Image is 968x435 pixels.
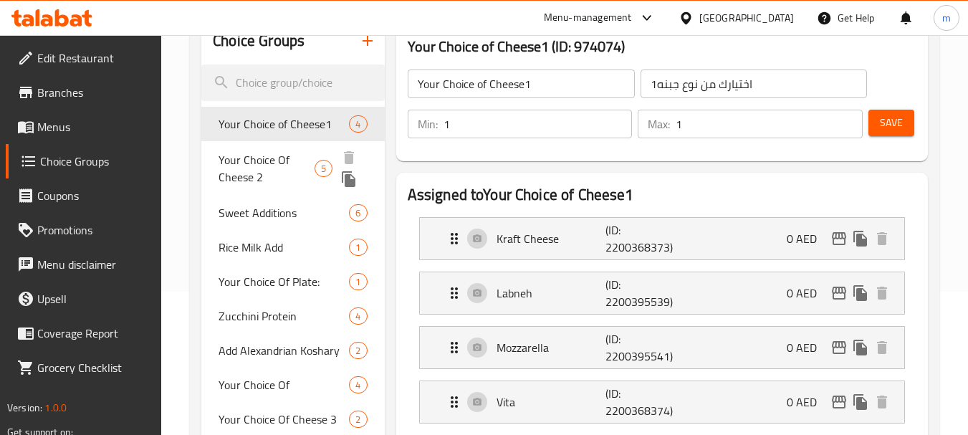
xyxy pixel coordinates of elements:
a: Coupons [6,178,162,213]
li: Expand [408,266,916,320]
span: Grocery Checklist [37,359,150,376]
span: Your Choice Of Cheese 3 [219,411,349,428]
p: 0 AED [787,285,828,302]
button: edit [828,337,850,358]
a: Menu disclaimer [6,247,162,282]
span: 4 [350,378,366,392]
button: delete [871,282,893,304]
span: Choice Groups [40,153,150,170]
span: Promotions [37,221,150,239]
div: Expand [420,272,904,314]
span: Coverage Report [37,325,150,342]
li: Expand [408,320,916,375]
a: Choice Groups [6,144,162,178]
span: Menus [37,118,150,135]
span: Zucchini Protein [219,307,349,325]
a: Promotions [6,213,162,247]
button: duplicate [338,168,360,190]
span: Your Choice of Cheese1 [219,115,349,133]
p: 0 AED [787,230,828,247]
li: Expand [408,211,916,266]
h3: Your Choice of Cheese1 (ID: 974074) [408,35,916,58]
h2: Assigned to Your Choice of Cheese1 [408,184,916,206]
div: Choices [349,115,367,133]
button: delete [871,337,893,358]
a: Edit Restaurant [6,41,162,75]
div: Zucchini Protein4 [201,299,384,333]
span: Save [880,114,903,132]
span: Sweet Additions [219,204,349,221]
span: 5 [315,162,332,176]
span: m [942,10,951,26]
p: (ID: 2200395541) [605,330,679,365]
p: Max: [648,115,670,133]
button: delete [871,391,893,413]
span: 1.0.0 [44,398,67,417]
span: 4 [350,118,366,131]
button: duplicate [850,337,871,358]
button: delete [338,147,360,168]
div: Choices [315,160,332,177]
button: edit [828,282,850,304]
span: Upsell [37,290,150,307]
div: [GEOGRAPHIC_DATA] [699,10,794,26]
li: Expand [408,375,916,429]
span: Branches [37,84,150,101]
a: Branches [6,75,162,110]
span: Coupons [37,187,150,204]
span: Version: [7,398,42,417]
div: Choices [349,273,367,290]
a: Upsell [6,282,162,316]
div: Rice Milk Add1 [201,230,384,264]
span: Your Choice Of [219,376,349,393]
button: duplicate [850,228,871,249]
span: 2 [350,344,366,358]
span: 4 [350,310,366,323]
span: Menu disclaimer [37,256,150,273]
p: 0 AED [787,339,828,356]
div: Menu-management [544,9,632,27]
button: edit [828,228,850,249]
p: (ID: 2200368373) [605,221,679,256]
span: Edit Restaurant [37,49,150,67]
div: Expand [420,218,904,259]
input: search [201,64,384,101]
p: Vita [497,393,606,411]
span: Your Choice Of Cheese 2 [219,151,315,186]
a: Menus [6,110,162,144]
p: (ID: 2200395539) [605,276,679,310]
span: 2 [350,413,366,426]
div: Choices [349,411,367,428]
button: edit [828,391,850,413]
p: 0 AED [787,393,828,411]
span: 6 [350,206,366,220]
div: Your Choice Of4 [201,368,384,402]
div: Your Choice Of Cheese 25deleteduplicate [201,141,384,196]
div: Choices [349,376,367,393]
div: Choices [349,342,367,359]
p: Kraft Cheese [497,230,606,247]
div: Sweet Additions6 [201,196,384,230]
div: Expand [420,381,904,423]
p: (ID: 2200368374) [605,385,679,419]
div: Choices [349,239,367,256]
h2: Choice Groups [213,30,305,52]
div: Your Choice of Cheese14 [201,107,384,141]
button: duplicate [850,282,871,304]
div: Expand [420,327,904,368]
span: Add Alexandrian Koshary [219,342,349,359]
div: Choices [349,307,367,325]
span: 1 [350,241,366,254]
div: Add Alexandrian Koshary2 [201,333,384,368]
span: Rice Milk Add [219,239,349,256]
p: Labneh [497,285,606,302]
div: Choices [349,204,367,221]
button: duplicate [850,391,871,413]
a: Coverage Report [6,316,162,350]
button: delete [871,228,893,249]
button: Save [868,110,914,136]
a: Grocery Checklist [6,350,162,385]
div: Your Choice Of Plate:1 [201,264,384,299]
span: Your Choice Of Plate: [219,273,349,290]
p: Mozzarella [497,339,606,356]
